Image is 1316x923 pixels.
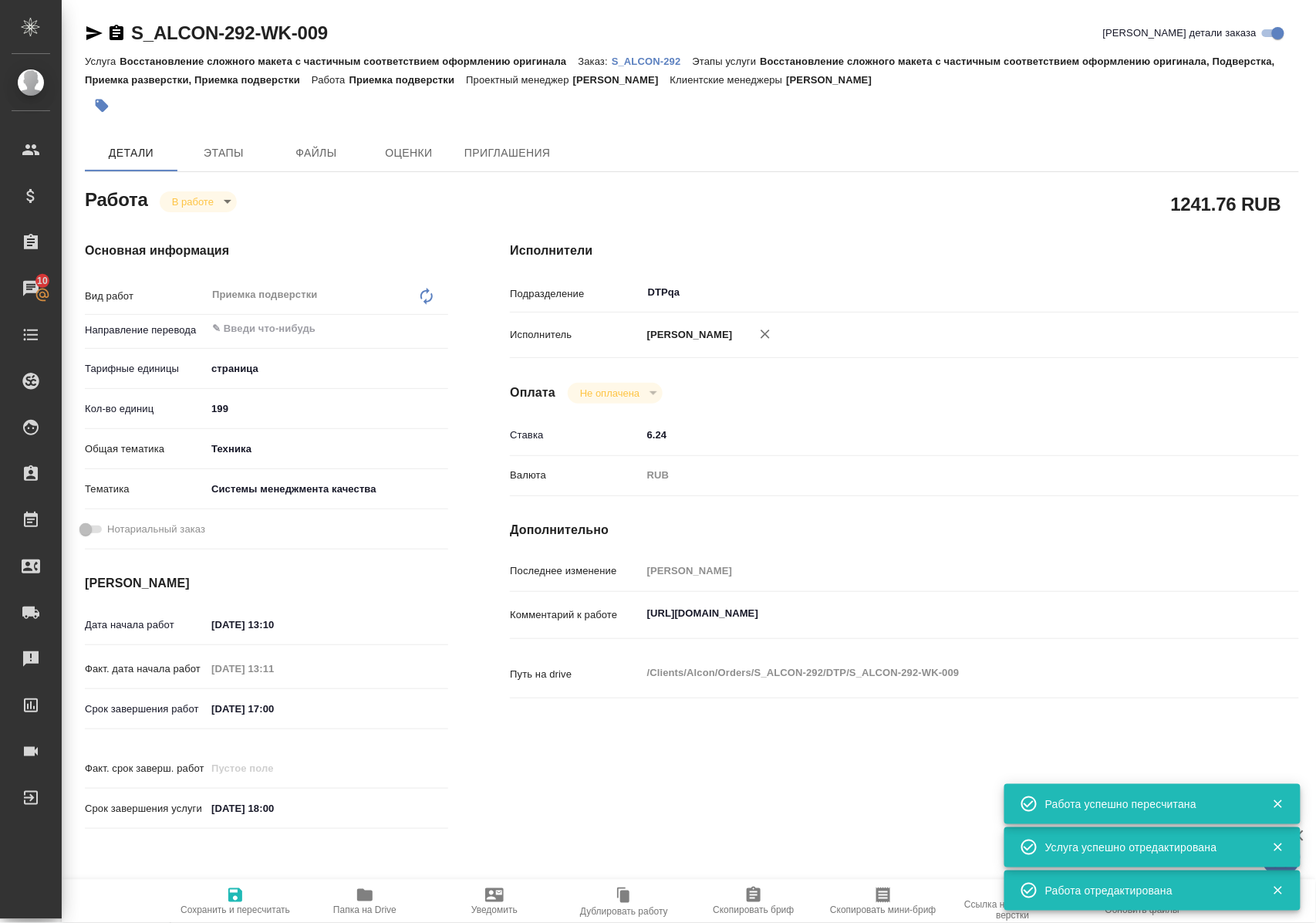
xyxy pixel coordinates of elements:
input: ✎ Введи что-нибудь [206,797,341,820]
p: [PERSON_NAME] [786,74,883,86]
button: Закрыть [1262,797,1294,811]
button: Скопировать ссылку для ЯМессенджера [85,24,103,42]
h4: Основная информация [85,242,448,260]
h4: Исполнители [510,242,1299,260]
input: Пустое поле [206,757,341,779]
p: [PERSON_NAME] [642,327,733,343]
input: ✎ Введи что-нибудь [206,698,341,720]
p: Направление перевода [85,323,206,338]
h2: Заказ [85,876,135,901]
span: 10 [28,273,57,289]
p: Услуга [85,56,120,67]
div: В работе [160,191,237,212]
p: Подразделение [510,286,641,302]
button: Дублировать работу [559,880,689,923]
p: Вид работ [85,289,206,304]
p: [PERSON_NAME] [573,74,670,86]
button: Закрыть [1262,840,1294,854]
p: Путь на drive [510,667,641,682]
span: Детали [94,144,168,163]
div: В работе [568,383,663,404]
p: Тарифные единицы [85,361,206,377]
p: Факт. дата начала работ [85,661,206,677]
div: Работа отредактирована [1045,883,1249,898]
span: Нотариальный заказ [107,522,205,537]
p: S_ALCON-292 [612,56,693,67]
input: Пустое поле [206,658,341,680]
h4: Оплата [510,384,555,402]
p: Работа [312,74,349,86]
button: Удалить исполнителя [748,317,782,351]
p: Исполнитель [510,327,641,343]
button: Скопировать бриф [689,880,818,923]
button: Скопировать мини-бриф [818,880,948,923]
span: Оценки [372,144,446,163]
span: Скопировать мини-бриф [830,904,936,915]
p: Срок завершения услуги [85,801,206,816]
button: Папка на Drive [300,880,430,923]
p: Комментарий к работе [510,607,641,623]
input: ✎ Введи что-нибудь [206,397,448,420]
textarea: [URL][DOMAIN_NAME] [642,600,1233,627]
button: Ссылка на инструкции верстки [948,880,1078,923]
textarea: /Clients/Alcon/Orders/S_ALCON-292/DTP/S_ALCON-292-WK-009 [642,660,1233,686]
h4: [PERSON_NAME] [85,574,448,593]
span: Уведомить [471,904,518,915]
div: страница [206,356,448,382]
p: Этапы услуги [693,56,761,67]
button: Закрыть [1262,884,1294,898]
p: Тематика [85,482,206,497]
div: Техника [206,436,448,462]
p: Проектный менеджер [466,74,572,86]
input: Пустое поле [642,560,1233,582]
button: Уведомить [430,880,559,923]
button: Open [440,327,443,330]
span: Ссылка на инструкции верстки [957,899,1068,921]
p: Приемка подверстки [349,74,467,86]
input: ✎ Введи что-нибудь [206,614,341,636]
div: Работа успешно пересчитана [1045,796,1249,812]
p: Кол-во единиц [85,401,206,417]
p: Дата начала работ [85,617,206,633]
a: S_ALCON-292 [612,54,693,67]
button: Сохранить и пересчитать [170,880,300,923]
button: Open [1225,291,1228,294]
button: Добавить тэг [85,89,119,123]
div: Системы менеджмента качества [206,476,448,502]
span: Дублировать работу [580,906,668,917]
h2: 1241.76 RUB [1171,191,1281,217]
button: Не оплачена [575,387,644,400]
p: Общая тематика [85,441,206,457]
p: Валюта [510,468,641,483]
p: Клиентские менеджеры [670,74,787,86]
input: ✎ Введи что-нибудь [211,319,392,338]
span: Скопировать бриф [713,904,794,915]
p: Факт. срок заверш. работ [85,761,206,776]
p: Последнее изменение [510,563,641,579]
div: Услуга успешно отредактирована [1045,840,1249,855]
p: Восстановление сложного макета с частичным соответствием оформлению оригинала [120,56,578,67]
p: Заказ: [579,56,612,67]
input: ✎ Введи что-нибудь [642,424,1233,446]
p: Ставка [510,428,641,443]
span: Сохранить и пересчитать [181,904,290,915]
span: Этапы [187,144,261,163]
button: В работе [167,195,218,208]
span: Приглашения [464,144,551,163]
h2: Работа [85,184,148,212]
span: Файлы [279,144,353,163]
span: Папка на Drive [333,904,396,915]
button: Скопировать ссылку [107,24,126,42]
a: 10 [4,269,58,308]
div: RUB [642,462,1233,489]
p: Срок завершения работ [85,702,206,717]
span: [PERSON_NAME] детали заказа [1103,25,1257,41]
a: S_ALCON-292-WK-009 [131,22,328,43]
h4: Дополнительно [510,521,1299,539]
